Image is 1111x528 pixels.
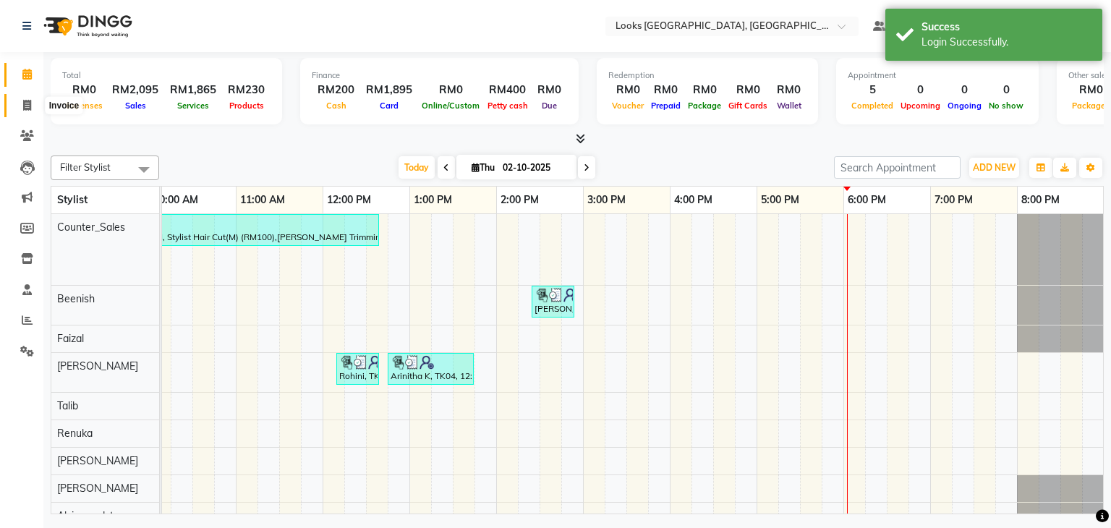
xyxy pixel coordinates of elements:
[60,161,111,173] span: Filter Stylist
[608,69,806,82] div: Redemption
[62,82,106,98] div: RM0
[725,82,771,98] div: RM0
[921,35,1091,50] div: Login Successfully.
[484,101,532,111] span: Petty cash
[985,101,1027,111] span: No show
[757,190,803,210] a: 5:00 PM
[944,82,985,98] div: 0
[312,82,360,98] div: RM200
[1018,190,1063,210] a: 8:00 PM
[848,69,1027,82] div: Appointment
[921,20,1091,35] div: Success
[46,97,82,114] div: Invoice
[844,190,890,210] a: 6:00 PM
[848,82,897,98] div: 5
[418,82,483,98] div: RM0
[57,509,114,522] span: Alvina_ pdct
[376,101,402,111] span: Card
[174,101,213,111] span: Services
[532,82,567,98] div: RM0
[222,82,271,98] div: RM230
[418,101,483,111] span: Online/Custom
[57,399,78,412] span: Talib
[226,101,268,111] span: Products
[848,101,897,111] span: Completed
[584,190,629,210] a: 3:00 PM
[671,190,716,210] a: 4:00 PM
[164,82,222,98] div: RM1,865
[57,427,93,440] span: Renuka
[57,454,138,467] span: [PERSON_NAME]
[468,162,498,173] span: Thu
[57,221,125,234] span: Counter_Sales
[533,288,573,315] div: [PERSON_NAME], TK05, 02:25 PM-02:55 PM, Eyebrows (RM10)
[410,190,456,210] a: 1:00 PM
[684,101,725,111] span: Package
[973,162,1016,173] span: ADD NEW
[323,101,350,111] span: Cash
[57,292,95,305] span: Beenish
[969,158,1019,178] button: ADD NEW
[106,82,164,98] div: RM2,095
[57,193,88,206] span: Stylist
[725,101,771,111] span: Gift Cards
[323,190,375,210] a: 12:00 PM
[834,156,961,179] input: Search Appointment
[498,157,571,179] input: 2025-10-02
[62,69,271,82] div: Total
[237,190,289,210] a: 11:00 AM
[150,190,202,210] a: 10:00 AM
[497,190,542,210] a: 2:00 PM
[897,82,944,98] div: 0
[773,101,805,111] span: Wallet
[897,101,944,111] span: Upcoming
[944,101,985,111] span: Ongoing
[483,82,532,98] div: RM400
[57,332,84,345] span: Faizal
[985,82,1027,98] div: 0
[684,82,725,98] div: RM0
[37,6,136,46] img: logo
[399,156,435,179] span: Today
[931,190,976,210] a: 7:00 PM
[647,101,684,111] span: Prepaid
[338,355,378,383] div: Rohini, TK03, 12:10 PM-12:40 PM, Stylist Hair Cut(M) (RM100)
[608,82,647,98] div: RM0
[771,82,806,98] div: RM0
[538,101,561,111] span: Due
[647,82,684,98] div: RM0
[57,482,138,495] span: [PERSON_NAME]
[360,82,418,98] div: RM1,895
[312,69,567,82] div: Finance
[57,359,138,372] span: [PERSON_NAME]
[122,101,150,111] span: Sales
[608,101,647,111] span: Voucher
[389,355,472,383] div: Arinitha K, TK04, 12:45 PM-01:45 PM, K Fusio Dose Treatment (RM200)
